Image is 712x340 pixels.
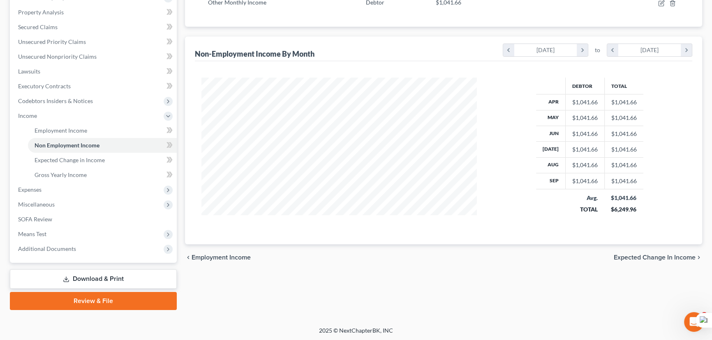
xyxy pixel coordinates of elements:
span: Executory Contracts [18,83,71,90]
span: Unsecured Nonpriority Claims [18,53,97,60]
span: 3 [701,312,707,319]
td: $1,041.66 [604,173,643,189]
i: chevron_left [503,44,514,56]
div: $6,249.96 [611,205,637,214]
span: Miscellaneous [18,201,55,208]
th: Total [604,78,643,94]
div: [DATE] [514,44,577,56]
span: Gross Yearly Income [35,171,87,178]
span: Codebtors Insiders & Notices [18,97,93,104]
th: Jun [536,126,566,141]
a: Lawsuits [12,64,177,79]
iframe: Intercom live chat [684,312,704,332]
div: $1,041.66 [572,161,598,169]
span: Expected Change in Income [614,254,696,261]
th: Apr [536,94,566,110]
td: $1,041.66 [604,157,643,173]
a: Executory Contracts [12,79,177,94]
a: Employment Income [28,123,177,138]
span: Additional Documents [18,245,76,252]
th: May [536,110,566,126]
div: $1,041.66 [572,98,598,106]
div: $1,041.66 [572,130,598,138]
div: $1,041.66 [611,194,637,202]
span: to [595,46,600,54]
div: $1,041.66 [572,177,598,185]
i: chevron_right [681,44,692,56]
div: $1,041.66 [572,145,598,154]
span: Employment Income [35,127,87,134]
i: chevron_right [696,254,702,261]
td: $1,041.66 [604,94,643,110]
span: SOFA Review [18,216,52,223]
th: [DATE] [536,142,566,157]
div: [DATE] [618,44,681,56]
a: Gross Yearly Income [28,168,177,182]
a: Download & Print [10,269,177,289]
i: chevron_left [185,254,192,261]
span: Secured Claims [18,23,58,30]
a: Secured Claims [12,20,177,34]
div: Non-Employment Income By Month [195,49,314,59]
a: SOFA Review [12,212,177,227]
span: Non Employment Income [35,142,99,149]
a: Review & File [10,292,177,310]
span: Means Test [18,230,46,237]
button: Expected Change in Income chevron_right [614,254,702,261]
span: Employment Income [192,254,251,261]
a: Non Employment Income [28,138,177,153]
a: Unsecured Nonpriority Claims [12,49,177,64]
th: Aug [536,157,566,173]
div: TOTAL [572,205,598,214]
a: Expected Change in Income [28,153,177,168]
a: Property Analysis [12,5,177,20]
span: Income [18,112,37,119]
td: $1,041.66 [604,142,643,157]
span: Unsecured Priority Claims [18,38,86,45]
span: Expenses [18,186,42,193]
th: Sep [536,173,566,189]
span: Lawsuits [18,68,40,75]
i: chevron_right [577,44,588,56]
td: $1,041.66 [604,110,643,126]
a: Unsecured Priority Claims [12,34,177,49]
th: Debtor [565,78,604,94]
span: Expected Change in Income [35,156,105,163]
div: Avg. [572,194,598,202]
span: Property Analysis [18,9,64,16]
button: chevron_left Employment Income [185,254,251,261]
td: $1,041.66 [604,126,643,141]
i: chevron_left [607,44,618,56]
div: $1,041.66 [572,114,598,122]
